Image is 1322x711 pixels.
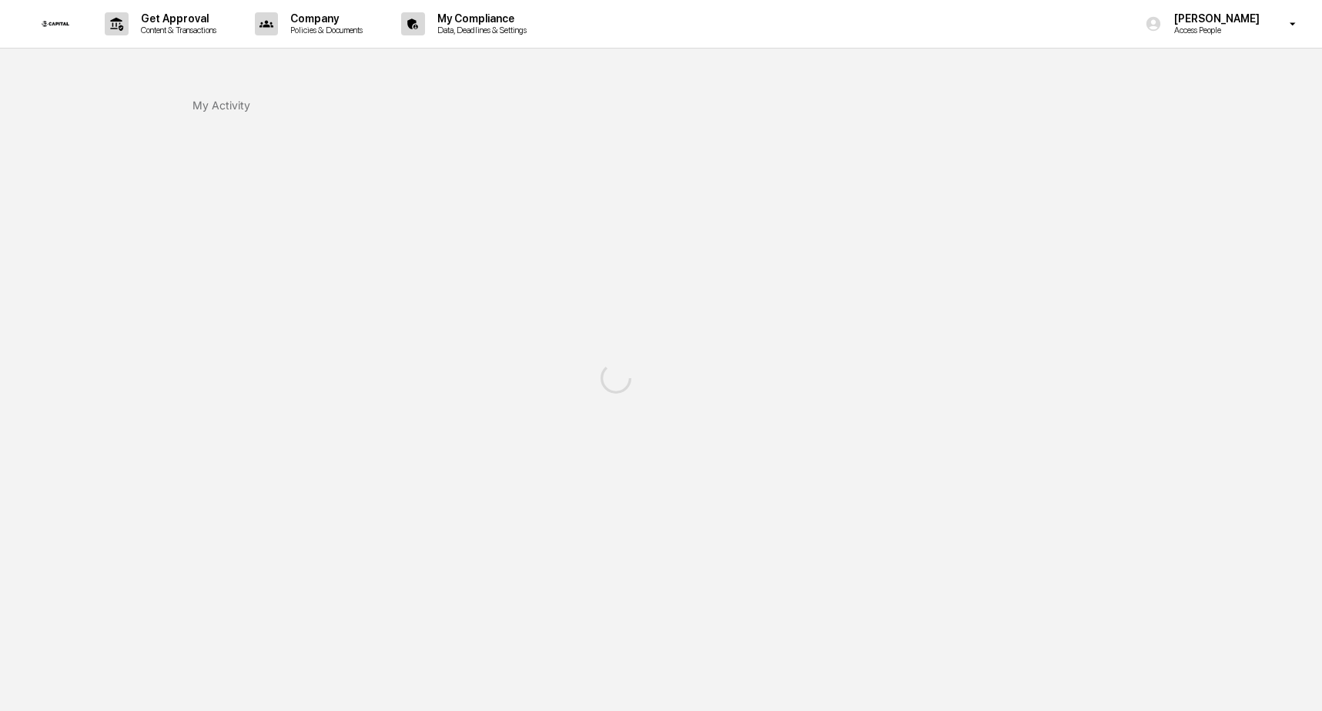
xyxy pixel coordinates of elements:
[278,12,370,25] p: Company
[1162,25,1267,35] p: Access People
[278,25,370,35] p: Policies & Documents
[425,12,534,25] p: My Compliance
[37,16,74,32] img: logo
[129,25,224,35] p: Content & Transactions
[129,12,224,25] p: Get Approval
[192,99,250,112] div: My Activity
[425,25,534,35] p: Data, Deadlines & Settings
[1162,12,1267,25] p: [PERSON_NAME]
